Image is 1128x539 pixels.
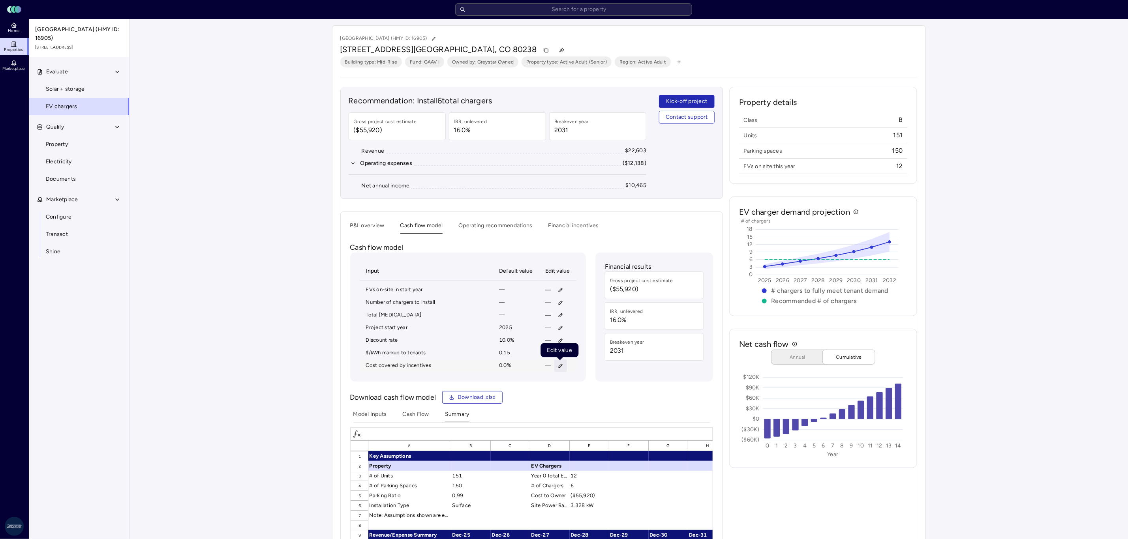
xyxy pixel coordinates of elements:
[570,500,609,510] div: 3.328 kW
[455,3,692,16] input: Search for a property
[368,481,451,490] div: # of Parking Spaces
[858,443,864,449] text: 10
[545,286,551,294] span: —
[493,322,539,334] td: 2025
[451,471,491,481] div: 151
[360,284,493,296] td: EVs on-site in start year
[413,45,537,54] span: [GEOGRAPHIC_DATA], CO 80238
[46,157,72,166] span: Electricity
[493,296,539,309] td: —
[619,58,666,66] span: Region: Active Adult
[454,125,487,135] span: 16.0%
[491,440,530,451] div: C
[746,384,760,391] text: $90K
[451,440,491,451] div: B
[771,298,856,305] text: Recommended # of chargers
[354,118,417,125] div: Gross project cost estimate
[35,44,124,51] span: [STREET_ADDRESS]
[785,443,788,449] text: 2
[746,395,760,402] text: $60K
[541,343,579,357] div: Edit value
[351,481,368,490] div: 4
[349,159,647,168] button: Operating expenses($12,138)
[447,56,518,67] button: Owned by: Greystar Owned
[350,242,713,253] p: Cash flow model
[771,287,888,295] text: # chargers to fully meet tenant demand
[822,443,825,449] text: 6
[868,443,873,449] text: 11
[892,146,903,155] span: 150
[739,97,908,114] h2: Property details
[493,359,539,372] td: 0.0%
[744,132,757,139] span: Units
[813,443,816,449] text: 5
[351,471,368,481] div: 3
[28,243,130,260] a: Shine
[610,338,644,346] div: Breakeven year
[758,277,771,284] text: 2025
[353,410,387,422] button: Model Inputs
[739,206,850,217] h2: EV charger demand projection
[442,391,503,404] button: Download .xlsx
[360,334,493,347] td: Discount rate
[28,208,130,226] a: Configure
[351,451,368,461] div: 1
[605,262,704,271] p: Financial results
[4,47,23,52] span: Properties
[623,159,646,168] div: ($12,138)
[666,113,708,122] span: Contact support
[351,520,368,530] div: 8
[46,213,71,221] span: Configure
[454,118,487,125] div: IRR, unlevered
[360,309,493,322] td: Total [MEDICAL_DATA]
[749,249,753,255] text: 9
[530,440,570,451] div: D
[403,410,429,422] button: Cash Flow
[803,443,807,449] text: 4
[345,58,398,66] span: Building type: Mid-Rise
[840,443,844,449] text: 8
[554,125,589,135] span: 2031
[493,347,539,359] td: 0.15
[753,416,760,423] text: $0
[744,163,796,170] span: EVs on site this year
[451,490,491,500] div: 0.99
[831,443,834,449] text: 7
[570,490,609,500] div: ($55,920)
[741,426,760,433] text: ($30K)
[865,277,878,284] text: 2031
[741,218,771,224] text: # of chargers
[530,500,570,510] div: Site Power Rating
[847,277,861,284] text: 2030
[886,443,892,449] text: 13
[368,451,451,461] div: Key Assumptions
[360,159,413,168] div: Operating expenses
[360,322,493,334] td: Project start year
[360,296,493,309] td: Number of chargers to install
[625,146,646,155] div: $22,603
[747,226,753,233] text: 18
[827,451,838,458] text: Year
[545,298,551,307] span: —
[46,230,68,239] span: Transact
[876,443,882,449] text: 12
[360,262,493,281] th: Input
[28,80,130,98] a: Solar + storage
[350,392,436,402] p: Download cash flow model
[451,481,491,490] div: 150
[28,136,130,153] a: Property
[368,510,451,520] div: Note: Assumptions shown are editable in Model Inputs only
[610,277,673,284] div: Gross project cost estimate
[46,123,64,131] span: Qualify
[46,175,76,183] span: Documents
[530,461,570,471] div: EV Chargers
[794,277,807,284] text: 2027
[749,256,753,263] text: 6
[649,440,688,451] div: G
[625,181,646,190] div: $10,465
[361,147,384,155] div: Revenue
[749,271,753,278] text: 0
[29,118,130,136] button: Qualify
[452,58,514,66] span: Owned by: Greystar Owned
[896,162,903,170] span: 12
